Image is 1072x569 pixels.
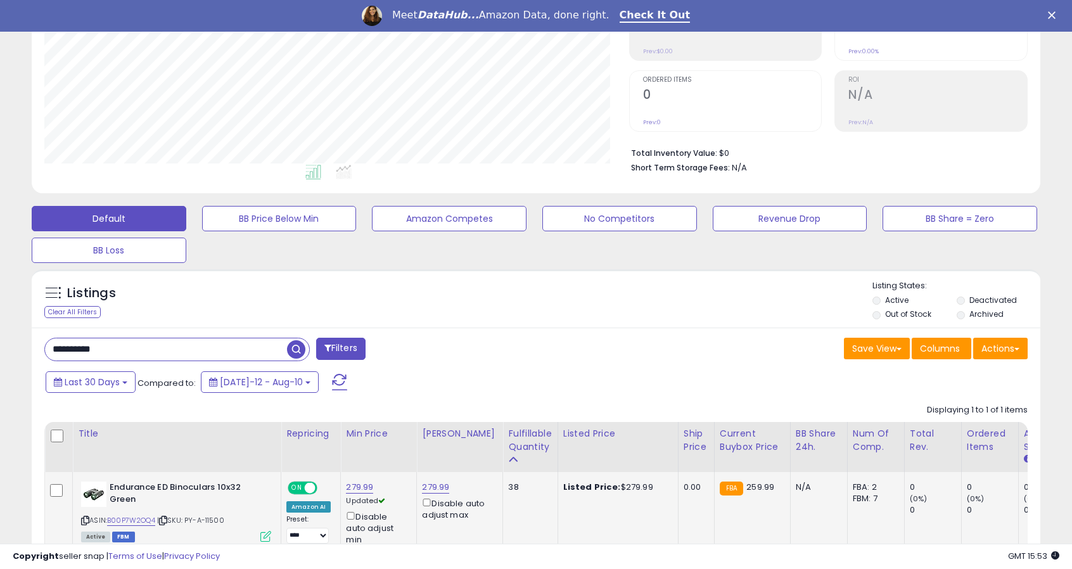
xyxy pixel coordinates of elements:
[286,501,331,513] div: Amazon AI
[910,494,928,504] small: (0%)
[620,9,691,23] a: Check It Out
[563,427,673,440] div: Listed Price
[372,206,526,231] button: Amazon Competes
[848,77,1027,84] span: ROI
[967,494,985,504] small: (0%)
[720,427,785,454] div: Current Buybox Price
[969,309,1004,319] label: Archived
[286,515,331,544] div: Preset:
[910,427,956,454] div: Total Rev.
[1008,550,1059,562] span: 2025-09-10 15:53 GMT
[848,118,873,126] small: Prev: N/A
[316,338,366,360] button: Filters
[563,481,621,493] b: Listed Price:
[848,87,1027,105] h2: N/A
[883,206,1037,231] button: BB Share = Zero
[796,482,838,493] div: N/A
[848,48,879,55] small: Prev: 0.00%
[107,515,155,526] a: B00P7W2OQ4
[422,481,449,494] a: 279.99
[796,427,842,454] div: BB Share 24h.
[81,532,110,542] span: All listings currently available for purchase on Amazon
[684,482,705,493] div: 0.00
[422,427,497,440] div: [PERSON_NAME]
[967,504,1018,516] div: 0
[108,550,162,562] a: Terms of Use
[684,427,709,454] div: Ship Price
[973,338,1028,359] button: Actions
[110,482,264,508] b: Endurance ED Binoculars 10x32 Green
[164,550,220,562] a: Privacy Policy
[643,87,822,105] h2: 0
[67,284,116,302] h5: Listings
[32,206,186,231] button: Default
[912,338,971,359] button: Columns
[346,495,385,506] span: Updated
[112,532,135,542] span: FBM
[316,483,336,494] span: OFF
[362,6,382,26] img: Profile image for Georgie
[346,427,411,440] div: Min Price
[422,496,493,521] div: Disable auto adjust max
[202,206,357,231] button: BB Price Below Min
[418,9,479,21] i: DataHub...
[967,482,1018,493] div: 0
[44,306,101,318] div: Clear All Filters
[13,551,220,563] div: seller snap | |
[643,48,673,55] small: Prev: $0.00
[220,376,303,388] span: [DATE]-12 - Aug-10
[631,144,1018,160] li: $0
[853,482,895,493] div: FBA: 2
[927,404,1028,416] div: Displaying 1 to 1 of 1 items
[885,295,909,305] label: Active
[631,162,730,173] b: Short Term Storage Fees:
[46,371,136,393] button: Last 30 Days
[508,427,552,454] div: Fulfillable Quantity
[732,162,747,174] span: N/A
[32,238,186,263] button: BB Loss
[885,309,931,319] label: Out of Stock
[720,482,743,495] small: FBA
[563,482,668,493] div: $279.99
[967,427,1013,454] div: Ordered Items
[713,206,867,231] button: Revenue Drop
[346,509,407,546] div: Disable auto adjust min
[286,427,335,440] div: Repricing
[746,481,774,493] span: 259.99
[853,493,895,504] div: FBM: 7
[910,504,961,516] div: 0
[844,338,910,359] button: Save View
[910,482,961,493] div: 0
[137,377,196,389] span: Compared to:
[346,481,373,494] a: 279.99
[392,9,609,22] div: Meet Amazon Data, done right.
[78,427,276,440] div: Title
[81,482,271,540] div: ASIN:
[872,280,1040,292] p: Listing States:
[289,483,305,494] span: ON
[643,77,822,84] span: Ordered Items
[969,295,1017,305] label: Deactivated
[1048,11,1061,19] div: Close
[920,342,960,355] span: Columns
[542,206,697,231] button: No Competitors
[1024,427,1070,454] div: Avg BB Share
[13,550,59,562] strong: Copyright
[508,482,547,493] div: 38
[853,427,899,454] div: Num of Comp.
[631,148,717,158] b: Total Inventory Value:
[65,376,120,388] span: Last 30 Days
[1024,454,1031,465] small: Avg BB Share.
[157,515,224,525] span: | SKU: PY-A-11500
[81,482,106,507] img: 41hKJdl5jCL._SL40_.jpg
[201,371,319,393] button: [DATE]-12 - Aug-10
[643,118,661,126] small: Prev: 0
[1024,494,1042,504] small: (0%)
